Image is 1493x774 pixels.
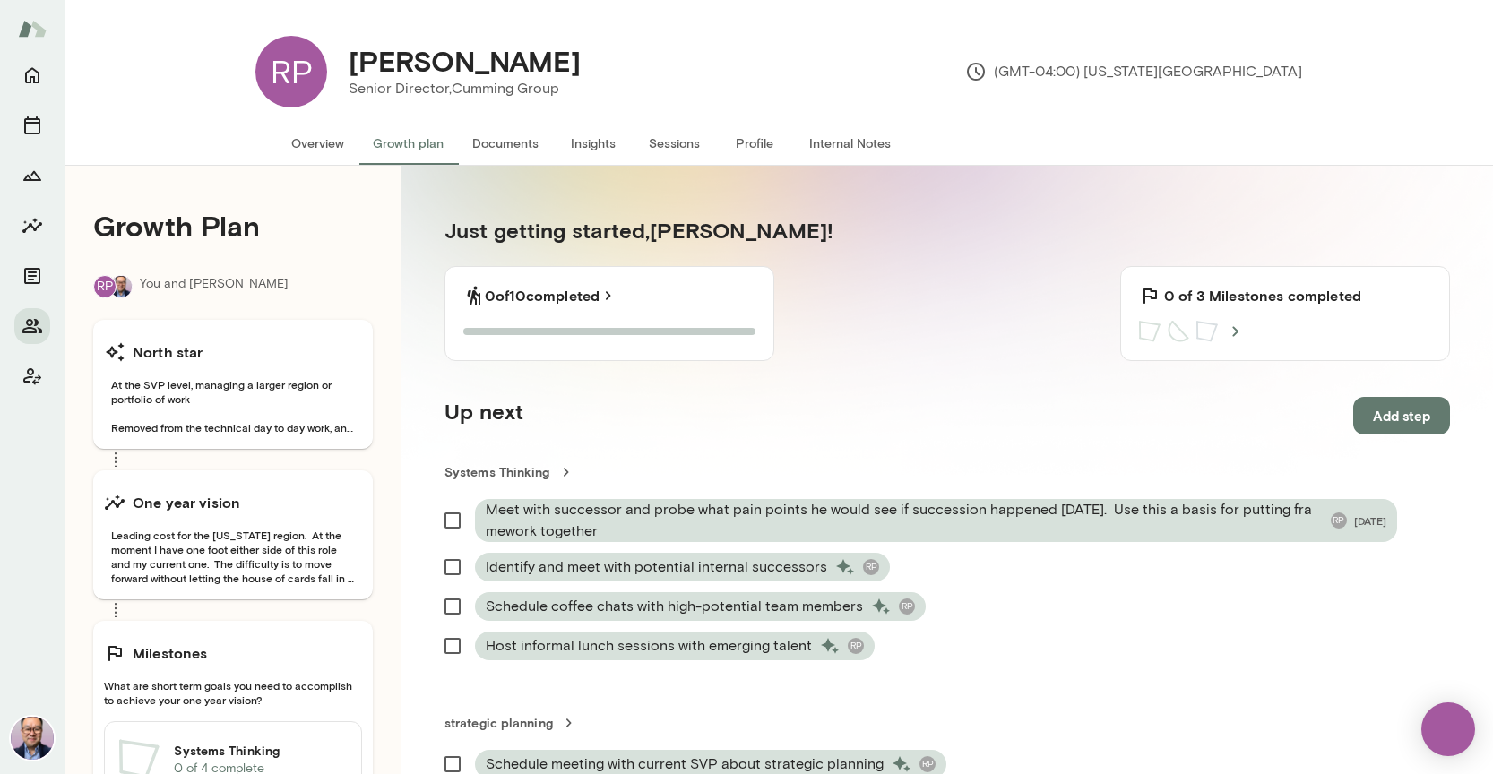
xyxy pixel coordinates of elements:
div: RP [863,559,879,575]
img: Mento [18,12,47,46]
button: Documents [14,258,50,294]
button: Members [14,308,50,344]
button: Internal Notes [795,122,905,165]
div: Meet with successor and probe what pain points he would see if succession happened [DATE]. Use th... [475,499,1397,542]
img: Valentin Wu [110,276,132,297]
div: RP [93,275,117,298]
span: Host informal lunch sessions with emerging talent [486,635,812,657]
a: 0of10completed [485,285,617,306]
span: Meet with successor and probe what pain points he would see if succession happened [DATE]. Use th... [486,499,1324,542]
button: Home [14,57,50,93]
p: (GMT-04:00) [US_STATE][GEOGRAPHIC_DATA] [965,61,1302,82]
button: Add step [1353,397,1450,434]
p: You and [PERSON_NAME] [140,275,289,298]
button: Sessions [14,107,50,143]
button: Client app [14,358,50,394]
span: Schedule coffee chats with high-potential team members [486,596,863,617]
img: Valentin Wu [11,717,54,760]
div: Identify and meet with potential internal successorsRP [475,553,890,581]
button: North starAt the SVP level, managing a larger region or portfolio of work Removed from the techni... [93,320,373,449]
button: Growth Plan [14,158,50,193]
div: Schedule coffee chats with high-potential team membersRP [475,592,926,621]
span: What are short term goals you need to accomplish to achieve your one year vision? [104,678,362,707]
h6: 0 of 3 Milestones completed [1164,285,1361,306]
div: RP [919,756,936,772]
div: RP [1331,512,1347,529]
button: One year visionLeading cost for the [US_STATE] region. At the moment I have one foot either side ... [93,470,373,599]
h5: Just getting started, [PERSON_NAME] ! [444,216,1450,245]
span: [DATE] [1354,513,1386,528]
button: Profile [714,122,795,165]
button: Overview [277,122,358,165]
h6: North star [133,341,203,363]
button: Sessions [634,122,714,165]
span: Leading cost for the [US_STATE] region. At the moment I have one foot either side of this role an... [104,528,362,585]
div: Host informal lunch sessions with emerging talentRP [475,632,875,660]
button: Growth plan [358,122,458,165]
div: RP [848,638,864,654]
button: Insights [553,122,634,165]
h6: Milestones [133,642,208,664]
h6: Systems Thinking [174,742,347,760]
h5: Up next [444,397,523,434]
a: Systems Thinking [444,463,1450,481]
span: Identify and meet with potential internal successors [486,556,827,578]
span: At the SVP level, managing a larger region or portfolio of work Removed from the technical day to... [104,377,362,434]
h4: Growth Plan [93,209,373,243]
p: Senior Director, Cumming Group [349,78,581,99]
button: Documents [458,122,553,165]
h4: [PERSON_NAME] [349,44,581,78]
button: Insights [14,208,50,244]
div: RP [255,36,327,107]
div: RP [899,598,915,615]
a: strategic planning [444,714,1450,732]
h6: One year vision [133,492,240,513]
